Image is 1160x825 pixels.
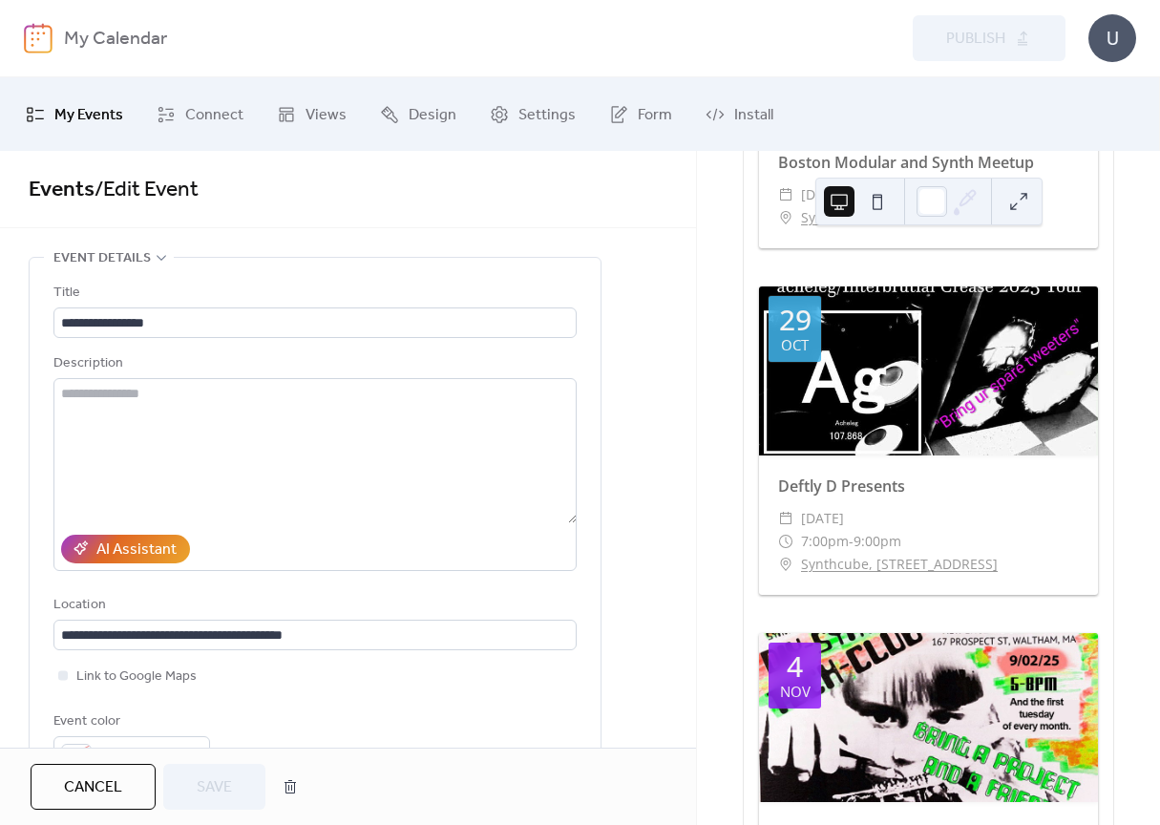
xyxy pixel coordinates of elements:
[53,247,151,270] span: Event details
[366,85,471,143] a: Design
[801,206,998,229] a: Synthcube, [STREET_ADDRESS]
[61,535,190,563] button: AI Assistant
[734,100,773,130] span: Install
[24,23,53,53] img: logo
[53,594,573,617] div: Location
[778,183,793,206] div: ​
[11,85,137,143] a: My Events
[638,100,672,130] span: Form
[96,539,177,561] div: AI Assistant
[64,776,122,799] span: Cancel
[759,151,1098,174] div: Boston Modular and Synth Meetup
[801,183,844,206] span: [DATE]
[801,553,998,576] a: Synthcube, [STREET_ADDRESS]
[778,553,793,576] div: ​
[778,530,793,553] div: ​
[778,507,793,530] div: ​
[53,282,573,305] div: Title
[142,85,258,143] a: Connect
[759,475,1098,497] div: Deftly D Presents
[518,100,576,130] span: Settings
[787,652,803,681] div: 4
[53,710,206,733] div: Event color
[778,206,793,229] div: ​
[779,306,812,334] div: 29
[306,100,347,130] span: Views
[595,85,686,143] a: Form
[29,169,95,211] a: Events
[53,352,573,375] div: Description
[781,338,809,352] div: Oct
[1088,14,1136,62] div: U
[31,764,156,810] button: Cancel
[409,100,456,130] span: Design
[64,21,167,57] b: My Calendar
[801,530,849,553] span: 7:00pm
[780,685,811,699] div: Nov
[95,169,199,211] span: / Edit Event
[76,666,197,688] span: Link to Google Maps
[854,530,901,553] span: 9:00pm
[185,100,243,130] span: Connect
[54,100,123,130] span: My Events
[801,507,844,530] span: [DATE]
[263,85,361,143] a: Views
[475,85,590,143] a: Settings
[849,530,854,553] span: -
[691,85,788,143] a: Install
